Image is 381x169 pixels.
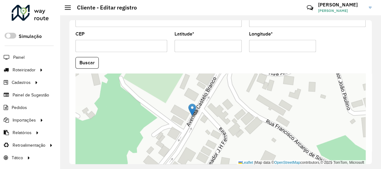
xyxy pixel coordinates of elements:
[71,4,137,11] h2: Cliente - Editar registro
[75,30,85,38] label: CEP
[249,30,273,38] label: Longitude
[13,67,36,73] span: Roteirizador
[13,54,25,61] span: Painel
[13,117,36,123] span: Importações
[175,30,194,38] label: Latitude
[318,2,364,8] h3: [PERSON_NAME]
[254,160,255,165] span: |
[12,79,31,86] span: Cadastros
[274,160,300,165] a: OpenStreetMap
[238,160,253,165] a: Leaflet
[12,104,27,111] span: Pedidos
[318,8,364,13] span: [PERSON_NAME]
[188,103,196,116] img: Marker
[12,155,23,161] span: Tático
[75,57,99,69] button: Buscar
[303,1,317,14] a: Contato Rápido
[13,92,49,98] span: Painel de Sugestão
[19,33,42,40] label: Simulação
[237,160,366,165] div: Map data © contributors,© 2025 TomTom, Microsoft
[13,130,32,136] span: Relatórios
[13,142,45,148] span: Retroalimentação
